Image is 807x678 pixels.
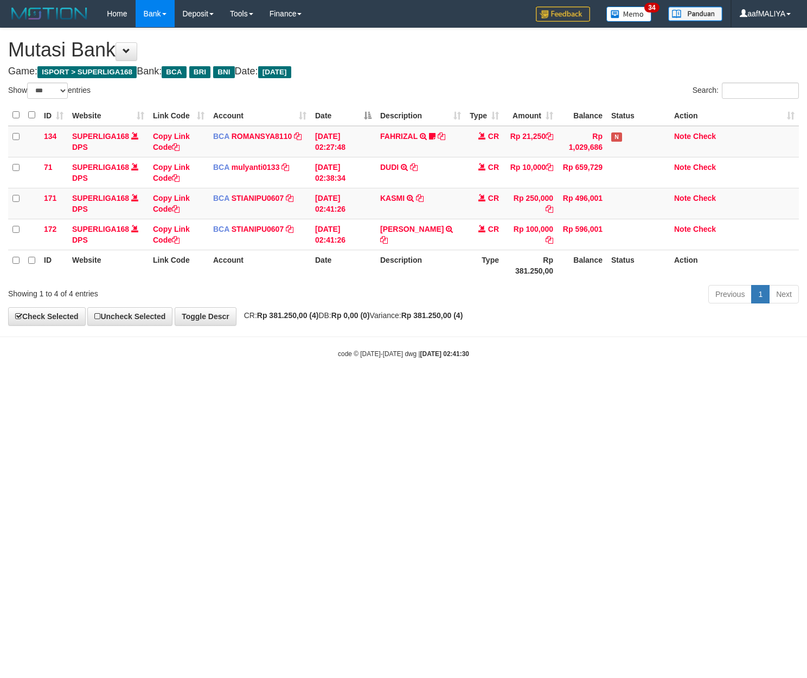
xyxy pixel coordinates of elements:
[8,83,91,99] label: Show entries
[239,311,463,320] span: CR: DB: Variance:
[558,188,607,219] td: Rp 496,001
[607,250,670,281] th: Status
[209,105,311,126] th: Account: activate to sort column ascending
[338,350,469,358] small: code © [DATE]-[DATE] dwg |
[376,250,465,281] th: Description
[153,225,190,244] a: Copy Link Code
[465,250,503,281] th: Type
[232,194,284,202] a: STIANIPU0607
[44,132,56,141] span: 134
[27,83,68,99] select: Showentries
[311,250,376,281] th: Date
[213,66,234,78] span: BNI
[607,105,670,126] th: Status
[668,7,722,21] img: panduan.png
[722,83,799,99] input: Search:
[558,105,607,126] th: Balance
[232,163,280,172] a: mulyanti0133
[693,163,716,172] a: Check
[175,307,236,326] a: Toggle Descr
[488,225,499,233] span: CR
[72,163,129,172] a: SUPERLIGA168
[72,225,129,233] a: SUPERLIGA168
[72,194,129,202] a: SUPERLIGA168
[693,83,799,99] label: Search:
[153,132,190,151] a: Copy Link Code
[232,132,292,141] a: ROMANSYA8110
[380,132,418,141] a: FAHRIZAL
[503,219,558,250] td: Rp 100,000
[558,219,607,250] td: Rp 596,001
[380,225,444,233] a: [PERSON_NAME]
[311,219,376,250] td: [DATE] 02:41:26
[503,188,558,219] td: Rp 250,000
[68,250,149,281] th: Website
[488,163,499,172] span: CR
[674,132,691,141] a: Note
[281,163,289,172] a: Copy mulyanti0133 to clipboard
[420,350,469,358] strong: [DATE] 02:41:30
[40,105,68,126] th: ID: activate to sort column ascending
[670,105,799,126] th: Action: activate to sort column ascending
[37,66,137,78] span: ISPORT > SUPERLIGA168
[213,163,229,172] span: BCA
[488,194,499,202] span: CR
[232,225,284,233] a: STIANIPU0607
[258,66,291,78] span: [DATE]
[708,285,752,303] a: Previous
[8,66,799,77] h4: Game: Bank: Date:
[44,194,56,202] span: 171
[44,225,56,233] span: 172
[503,105,558,126] th: Amount: activate to sort column ascending
[8,307,86,326] a: Check Selected
[311,105,376,126] th: Date: activate to sort column descending
[558,126,607,157] td: Rp 1,029,686
[380,194,405,202] a: KASMI
[294,132,302,141] a: Copy ROMANSYA8110 to clipboard
[68,126,149,157] td: DPS
[72,132,129,141] a: SUPERLIGA168
[68,188,149,219] td: DPS
[213,225,229,233] span: BCA
[546,163,553,172] a: Copy Rp 10,000 to clipboard
[311,157,376,188] td: [DATE] 02:38:34
[769,285,799,303] a: Next
[465,105,503,126] th: Type: activate to sort column ascending
[311,126,376,157] td: [DATE] 02:27:48
[213,194,229,202] span: BCA
[644,3,659,12] span: 34
[68,219,149,250] td: DPS
[153,194,190,213] a: Copy Link Code
[257,311,319,320] strong: Rp 381.250,00 (4)
[40,250,68,281] th: ID
[693,132,716,141] a: Check
[546,205,553,213] a: Copy Rp 250,000 to clipboard
[401,311,463,320] strong: Rp 381.250,00 (4)
[488,132,499,141] span: CR
[380,163,399,172] a: DUDI
[503,157,558,188] td: Rp 10,000
[503,250,558,281] th: Rp 381.250,00
[536,7,590,22] img: Feedback.jpg
[376,105,465,126] th: Description: activate to sort column ascending
[380,236,388,244] a: Copy ERWIN TRI PRASETYO to clipboard
[8,5,91,22] img: MOTION_logo.png
[209,250,311,281] th: Account
[286,194,293,202] a: Copy STIANIPU0607 to clipboard
[558,250,607,281] th: Balance
[189,66,210,78] span: BRI
[8,284,328,299] div: Showing 1 to 4 of 4 entries
[438,132,445,141] a: Copy FAHRIZAL to clipboard
[410,163,418,172] a: Copy DUDI to clipboard
[8,39,799,61] h1: Mutasi Bank
[149,105,209,126] th: Link Code: activate to sort column ascending
[162,66,186,78] span: BCA
[693,194,716,202] a: Check
[751,285,770,303] a: 1
[416,194,424,202] a: Copy KASMI to clipboard
[503,126,558,157] td: Rp 21,250
[153,163,190,182] a: Copy Link Code
[44,163,53,172] span: 71
[68,157,149,188] td: DPS
[693,225,716,233] a: Check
